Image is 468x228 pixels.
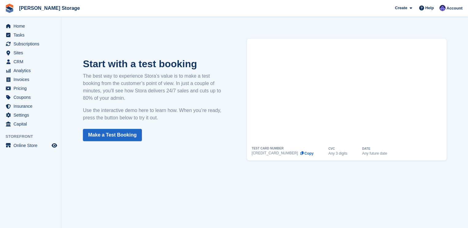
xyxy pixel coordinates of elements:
[5,4,14,13] img: stora-icon-8386f47178a22dfd0bd8f6a31ec36ba5ce8667c1dd55bd0f319d3a0aa187defe.svg
[3,57,58,66] a: menu
[14,40,50,48] span: Subscriptions
[83,107,228,122] p: Use the interactive demo here to learn how. When you’re ready, press the button below to try it out.
[83,72,228,102] p: The best way to experience Stora’s value is to make a test booking from the customer’s point of v...
[362,152,387,155] div: Any future date
[17,3,82,13] a: [PERSON_NAME] Storage
[14,84,50,93] span: Pricing
[14,22,50,30] span: Home
[14,93,50,102] span: Coupons
[3,75,58,84] a: menu
[14,66,50,75] span: Analytics
[425,5,434,11] span: Help
[14,111,50,119] span: Settings
[6,133,61,140] span: Storefront
[395,5,407,11] span: Create
[328,147,335,150] div: CVC
[83,58,197,69] strong: Start with a test booking
[14,48,50,57] span: Sites
[252,147,284,150] div: TEST CARD NUMBER
[3,31,58,39] a: menu
[14,102,50,110] span: Insurance
[51,142,58,149] a: Preview store
[447,5,462,11] span: Account
[252,39,442,147] iframe: How to Place a Test Booking
[3,84,58,93] a: menu
[14,120,50,128] span: Capital
[252,151,298,155] div: [CREDIT_CARD_NUMBER]
[14,141,50,150] span: Online Store
[14,57,50,66] span: CRM
[300,151,314,156] button: Copy
[3,48,58,57] a: menu
[14,75,50,84] span: Invoices
[3,120,58,128] a: menu
[83,129,142,141] a: Make a Test Booking
[3,93,58,102] a: menu
[362,147,370,150] div: DATE
[14,31,50,39] span: Tasks
[328,152,347,155] div: Any 3 digits
[3,40,58,48] a: menu
[3,22,58,30] a: menu
[3,66,58,75] a: menu
[3,141,58,150] a: menu
[3,111,58,119] a: menu
[3,102,58,110] a: menu
[439,5,446,11] img: Tim Sinnott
